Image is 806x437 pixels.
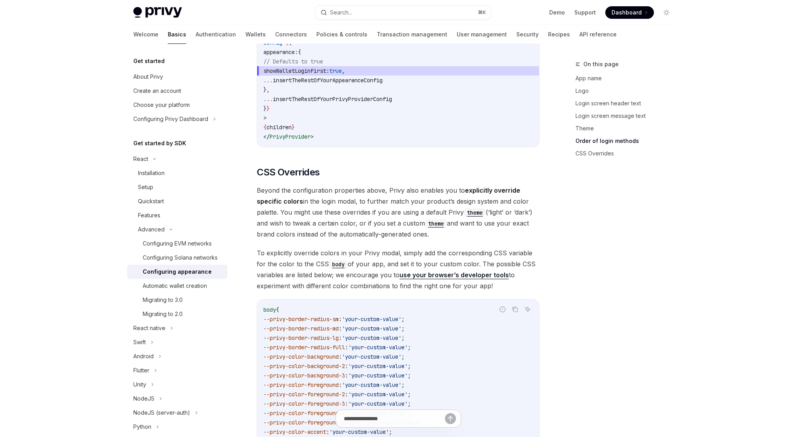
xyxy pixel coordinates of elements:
[273,77,383,84] span: insertTheRestOfYourAppearanceConfig
[329,260,348,268] a: body
[464,208,486,216] a: theme
[464,208,486,217] code: theme
[133,7,182,18] img: light logo
[408,372,411,379] span: ;
[133,139,186,148] h5: Get started by SDK
[399,271,509,279] a: use your browser’s developer tools
[267,105,270,112] span: }
[516,25,539,44] a: Security
[575,110,679,122] a: Login screen message text
[345,391,348,398] span: :
[133,422,151,432] div: Python
[575,85,679,97] a: Logo
[342,334,401,341] span: 'your-custom-value'
[263,325,339,332] span: --privy-border-radius-md
[133,338,146,347] div: Swift
[143,253,218,262] div: Configuring Solana networks
[263,306,276,313] span: body
[342,67,345,74] span: ,
[133,86,181,96] div: Create an account
[138,211,160,220] div: Features
[127,265,227,279] a: Configuring appearance
[342,381,401,388] span: 'your-custom-value'
[275,25,307,44] a: Connectors
[127,237,227,251] a: Configuring EVM networks
[342,316,401,323] span: 'your-custom-value'
[497,304,508,314] button: Report incorrect code
[425,219,447,228] code: theme
[133,352,154,361] div: Android
[457,25,507,44] a: User management
[579,25,617,44] a: API reference
[575,147,679,160] a: CSS Overrides
[348,400,408,407] span: 'your-custom-value'
[263,67,329,74] span: showWalletLoginFirst:
[168,25,186,44] a: Basics
[401,334,405,341] span: ;
[263,391,345,398] span: --privy-color-foreground-2
[257,185,539,240] span: Beyond the configuration properties above, Privy also enables you to in the login modal, to furth...
[263,114,267,121] span: >
[408,344,411,351] span: ;
[339,316,342,323] span: :
[575,97,679,110] a: Login screen header text
[316,25,367,44] a: Policies & controls
[348,372,408,379] span: 'your-custom-value'
[257,247,539,291] span: To explicitly override colors in your Privy modal, simply add the corresponding CSS variable for ...
[127,166,227,180] a: Installation
[342,353,401,360] span: 'your-custom-value'
[660,6,673,19] button: Toggle dark mode
[263,400,345,407] span: --privy-color-foreground-3
[339,325,342,332] span: :
[263,49,298,56] span: appearance:
[285,39,289,46] span: {
[263,77,273,84] span: ...
[263,363,345,370] span: --privy-color-background-2
[329,67,342,74] span: true
[339,381,342,388] span: :
[445,413,456,424] button: Send message
[263,353,339,360] span: --privy-color-background
[612,9,642,16] span: Dashboard
[263,133,270,140] span: </
[127,194,227,208] a: Quickstart
[348,363,408,370] span: 'your-custom-value'
[289,39,292,46] span: {
[263,124,267,131] span: {
[133,72,163,81] div: About Privy
[138,197,164,206] div: Quickstart
[127,279,227,293] a: Automatic wallet creation
[273,96,392,103] span: insertTheRestOfYourPrivyProviderConfig
[127,307,227,321] a: Migrating to 2.0
[575,135,679,147] a: Order of login methods
[329,260,348,269] code: body
[575,72,679,85] a: App name
[263,381,339,388] span: --privy-color-foreground
[263,316,339,323] span: --privy-border-radius-sm
[408,391,411,398] span: ;
[342,325,401,332] span: 'your-custom-value'
[348,344,408,351] span: 'your-custom-value'
[575,122,679,135] a: Theme
[339,353,342,360] span: :
[276,306,279,313] span: {
[348,391,408,398] span: 'your-custom-value'
[523,304,533,314] button: Ask AI
[263,96,273,103] span: ...
[143,239,212,248] div: Configuring EVM networks
[263,39,282,46] span: config
[127,84,227,98] a: Create an account
[257,186,520,205] strong: explicitly override specific colors
[263,334,339,341] span: --privy-border-radius-lg
[133,100,190,110] div: Choose your platform
[133,394,154,403] div: NodeJS
[282,39,285,46] span: =
[263,372,345,379] span: --privy-color-background-3
[133,323,165,333] div: React native
[245,25,266,44] a: Wallets
[257,166,319,179] span: CSS Overrides
[401,325,405,332] span: ;
[133,154,148,164] div: React
[263,344,345,351] span: --privy-border-radius-full
[133,380,146,389] div: Unity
